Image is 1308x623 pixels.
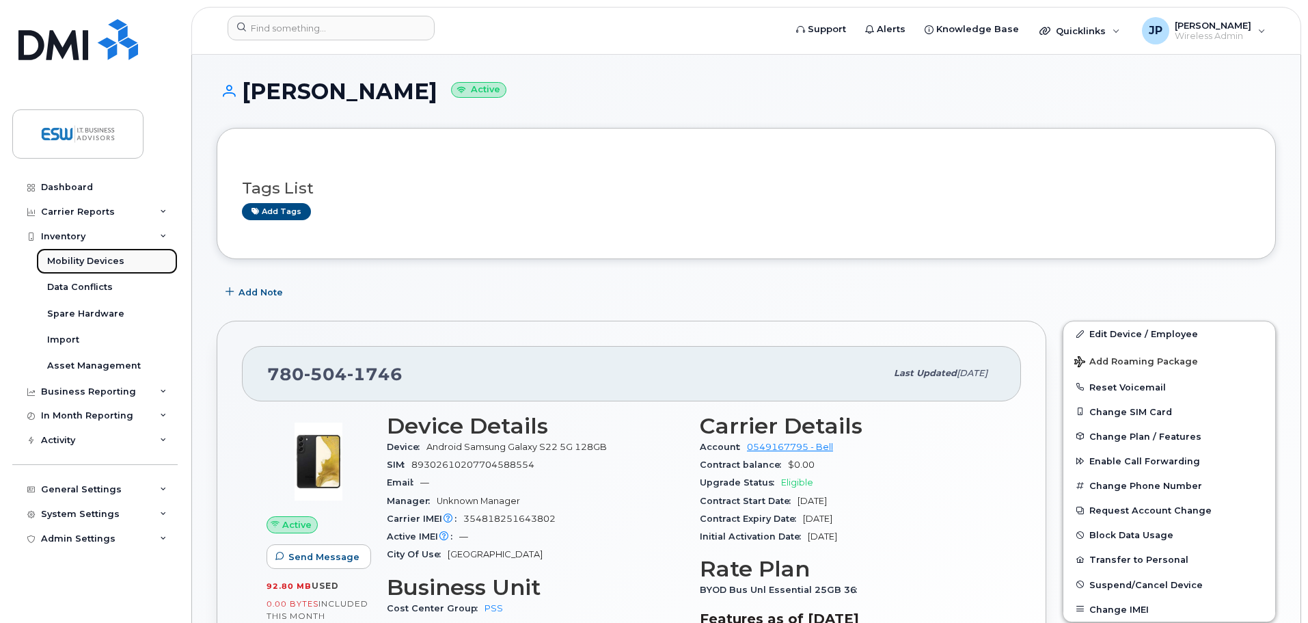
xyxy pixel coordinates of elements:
span: Send Message [288,551,359,564]
span: Manager [387,496,437,506]
h3: Business Unit [387,575,683,600]
span: Cost Center Group [387,603,485,613]
span: — [459,531,468,542]
span: 780 [267,364,403,384]
span: 0.00 Bytes [267,599,318,609]
h3: Carrier Details [700,414,996,438]
img: image20231002-3703462-1qw5fnl.jpeg [277,421,359,503]
button: Change Plan / Features [1063,424,1275,449]
span: Enable Call Forwarding [1089,456,1200,466]
button: Change IMEI [1063,597,1275,622]
span: 1746 [347,364,403,384]
span: [DATE] [808,531,837,542]
span: Carrier IMEI [387,514,463,524]
button: Block Data Usage [1063,522,1275,547]
span: Device [387,442,426,452]
a: Add tags [242,203,311,220]
span: Eligible [781,477,813,488]
span: SIM [387,460,411,470]
h1: [PERSON_NAME] [217,79,1276,103]
span: Contract Start Date [700,496,798,506]
span: Account [700,442,747,452]
button: Add Roaming Package [1063,347,1275,375]
span: included this month [267,598,368,621]
span: Change Plan / Features [1089,431,1201,441]
button: Transfer to Personal [1063,547,1275,572]
span: [GEOGRAPHIC_DATA] [448,549,543,559]
small: Active [451,82,506,98]
span: Email [387,477,420,488]
span: 354818251643802 [463,514,556,524]
a: PSS [485,603,503,613]
button: Suspend/Cancel Device [1063,572,1275,597]
span: Unknown Manager [437,496,520,506]
span: [DATE] [798,496,827,506]
button: Add Note [217,280,295,304]
span: $0.00 [788,460,815,470]
span: used [312,581,339,591]
button: Request Account Change [1063,498,1275,522]
button: Change Phone Number [1063,473,1275,498]
h3: Rate Plan [700,557,996,581]
span: Active IMEI [387,531,459,542]
span: 89302610207704588554 [411,460,534,470]
span: Add Roaming Package [1074,356,1198,369]
span: City Of Use [387,549,448,559]
span: [DATE] [803,514,832,524]
h3: Device Details [387,414,683,438]
span: 92.80 MB [267,581,312,591]
span: BYOD Bus Unl Essential 25GB 36 [700,585,864,595]
h3: Tags List [242,180,1251,197]
span: Contract balance [700,460,788,470]
span: Android Samsung Galaxy S22 5G 128GB [426,442,607,452]
span: Add Note [239,286,283,299]
button: Enable Call Forwarding [1063,449,1275,473]
button: Change SIM Card [1063,399,1275,424]
a: 0549167795 - Bell [747,442,833,452]
span: Suspend/Cancel Device [1089,579,1203,589]
button: Reset Voicemail [1063,375,1275,399]
span: Last updated [894,368,957,378]
span: Active [282,518,312,531]
span: — [420,477,429,488]
span: 504 [304,364,347,384]
a: Edit Device / Employee [1063,321,1275,346]
span: Upgrade Status [700,477,781,488]
span: Contract Expiry Date [700,514,803,524]
button: Send Message [267,544,371,569]
span: Initial Activation Date [700,531,808,542]
span: [DATE] [957,368,987,378]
